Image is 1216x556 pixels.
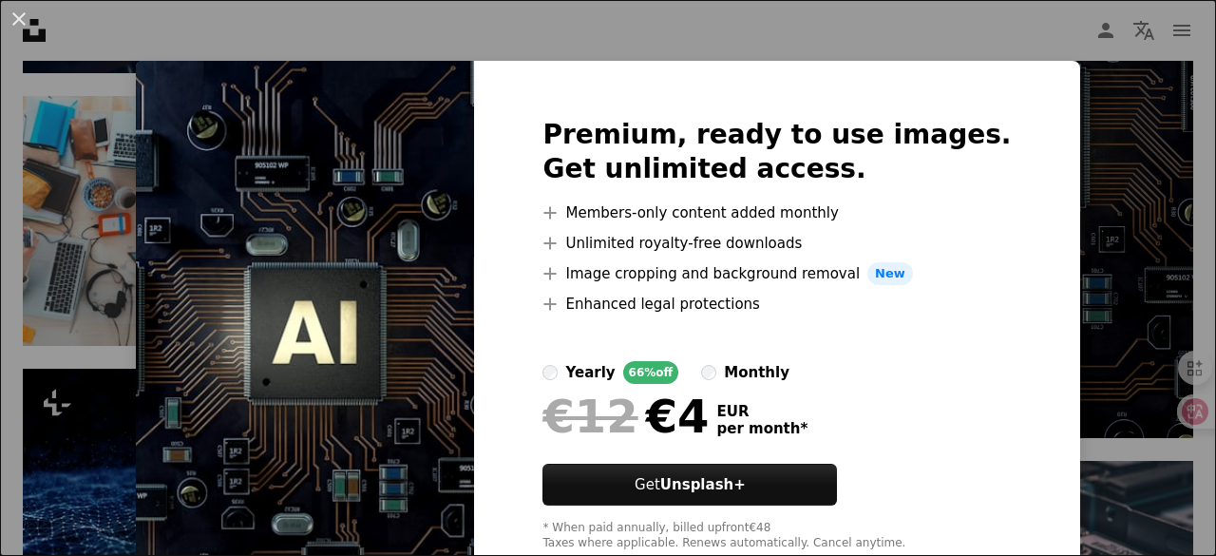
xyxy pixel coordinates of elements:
input: yearly66%off [542,365,558,380]
h2: Premium, ready to use images. Get unlimited access. [542,118,1011,186]
li: Enhanced legal protections [542,293,1011,316]
div: €4 [542,392,709,441]
strong: Unsplash+ [660,476,746,493]
li: Unlimited royalty-free downloads [542,232,1011,255]
span: New [867,262,913,285]
li: Members-only content added monthly [542,201,1011,224]
div: monthly [724,361,789,384]
span: EUR [716,403,807,420]
input: monthly [701,365,716,380]
span: per month * [716,420,807,437]
div: * When paid annually, billed upfront €48 Taxes where applicable. Renews automatically. Cancel any... [542,521,1011,551]
li: Image cropping and background removal [542,262,1011,285]
button: GetUnsplash+ [542,464,837,506]
div: 66% off [623,361,679,384]
span: €12 [542,392,637,441]
div: yearly [565,361,615,384]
